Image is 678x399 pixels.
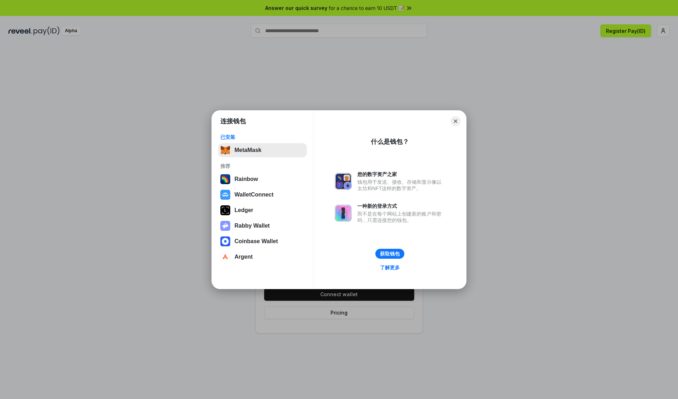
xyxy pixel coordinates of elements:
[234,254,253,260] div: Argent
[220,205,230,215] img: svg+xml,%3Csvg%20xmlns%3D%22http%3A%2F%2Fwww.w3.org%2F2000%2Fsvg%22%20width%3D%2228%22%20height%3...
[218,143,307,157] button: MetaMask
[220,117,246,125] h1: 连接钱包
[234,223,270,229] div: Rabby Wallet
[218,219,307,233] button: Rabby Wallet
[220,134,305,140] div: 已安装
[218,203,307,217] button: Ledger
[357,171,445,177] div: 您的数字资产之家
[335,173,352,190] img: svg+xml,%3Csvg%20xmlns%3D%22http%3A%2F%2Fwww.w3.org%2F2000%2Fsvg%22%20fill%3D%22none%22%20viewBox...
[376,263,404,272] a: 了解更多
[220,174,230,184] img: svg+xml,%3Csvg%20width%3D%22120%22%20height%3D%22120%22%20viewBox%3D%220%200%20120%20120%22%20fil...
[220,252,230,262] img: svg+xml,%3Csvg%20width%3D%2228%22%20height%3D%2228%22%20viewBox%3D%220%200%2028%2028%22%20fill%3D...
[371,137,409,146] div: 什么是钱包？
[218,234,307,248] button: Coinbase Wallet
[218,188,307,202] button: WalletConnect
[220,145,230,155] img: svg+xml,%3Csvg%20fill%3D%22none%22%20height%3D%2233%22%20viewBox%3D%220%200%2035%2033%22%20width%...
[234,207,253,213] div: Ledger
[234,192,274,198] div: WalletConnect
[218,250,307,264] button: Argent
[380,251,400,257] div: 获取钱包
[234,238,278,245] div: Coinbase Wallet
[375,249,404,259] button: 获取钱包
[234,176,258,182] div: Rainbow
[357,203,445,209] div: 一种新的登录方式
[357,211,445,223] div: 而不是在每个网站上创建新的账户和密码，只需连接您的钱包。
[218,172,307,186] button: Rainbow
[220,163,305,169] div: 推荐
[357,179,445,192] div: 钱包用于发送、接收、存储和显示像以太坊和NFT这样的数字资产。
[220,236,230,246] img: svg+xml,%3Csvg%20width%3D%2228%22%20height%3D%2228%22%20viewBox%3D%220%200%2028%2028%22%20fill%3D...
[220,190,230,200] img: svg+xml,%3Csvg%20width%3D%2228%22%20height%3D%2228%22%20viewBox%3D%220%200%2028%2028%22%20fill%3D...
[220,221,230,231] img: svg+xml,%3Csvg%20xmlns%3D%22http%3A%2F%2Fwww.w3.org%2F2000%2Fsvg%22%20fill%3D%22none%22%20viewBox...
[234,147,261,153] div: MetaMask
[380,264,400,271] div: 了解更多
[335,205,352,222] img: svg+xml,%3Csvg%20xmlns%3D%22http%3A%2F%2Fwww.w3.org%2F2000%2Fsvg%22%20fill%3D%22none%22%20viewBox...
[451,116,460,126] button: Close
